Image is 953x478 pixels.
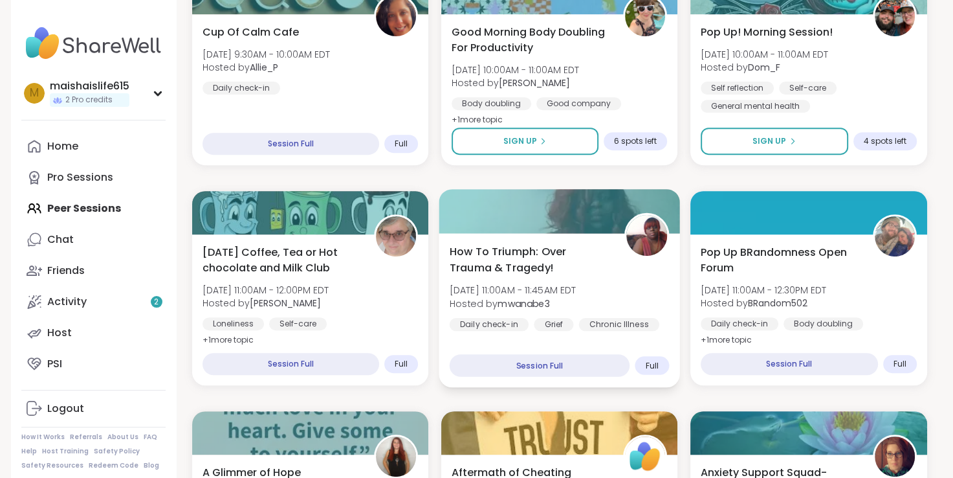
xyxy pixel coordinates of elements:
span: [DATE] Coffee, Tea or Hot chocolate and Milk Club [203,245,360,276]
a: Logout [21,393,166,424]
img: BRandom502 [875,216,915,256]
img: ShareWell [625,437,665,477]
span: [DATE] 9:30AM - 10:00AM EDT [203,48,330,61]
a: How It Works [21,433,65,442]
div: General mental health [701,100,810,113]
img: SarahR83 [376,437,416,477]
span: Hosted by [203,61,330,74]
span: Hosted by [701,61,828,74]
span: Hosted by [203,297,329,310]
div: Daily check-in [449,318,528,331]
div: Pro Sessions [47,170,113,185]
div: Grief [534,318,573,331]
span: Pop Up! Morning Session! [701,25,833,40]
div: Body doubling [783,317,863,330]
span: 2 [154,297,159,308]
a: Blog [144,461,159,470]
button: Sign Up [452,128,598,155]
div: Activity [47,295,87,309]
span: How To Triumph: Over Trauma & Tragedy! [449,244,609,275]
a: Host [21,317,166,348]
a: About Us [107,433,138,442]
b: Dom_F [748,61,780,74]
div: Loneliness [203,317,264,330]
a: Help [21,447,37,456]
a: Safety Policy [94,447,140,456]
img: mwanabe3 [626,215,667,256]
a: FAQ [144,433,157,442]
div: Session Full [701,353,877,375]
a: Activity2 [21,286,166,317]
span: Full [893,359,906,369]
span: 2 Pro credits [65,95,113,106]
span: Hosted by [449,297,576,310]
span: 6 spots left [614,136,657,146]
div: Daily check-in [203,82,280,95]
span: m [30,85,39,102]
span: [DATE] 11:00AM - 12:30PM EDT [701,284,826,297]
img: HeatherCM24 [875,437,915,477]
a: Safety Resources [21,461,83,470]
span: Hosted by [452,76,579,89]
span: Pop Up BRandomness Open Forum [701,245,858,276]
span: Hosted by [701,297,826,310]
a: Redeem Code [89,461,138,470]
div: Session Full [449,354,630,377]
span: Sign Up [752,135,786,147]
div: Good company [536,97,621,110]
a: Referrals [70,433,102,442]
b: mwanabe3 [498,297,550,310]
b: [PERSON_NAME] [499,76,570,89]
a: Chat [21,224,166,255]
a: Host Training [42,447,89,456]
a: Friends [21,255,166,286]
span: [DATE] 10:00AM - 11:00AM EDT [701,48,828,61]
div: Daily check-in [701,317,778,330]
b: [PERSON_NAME] [250,297,321,310]
div: Self-care [269,317,327,330]
span: Full [646,360,659,370]
b: BRandom502 [748,297,807,310]
div: Chat [47,233,74,247]
div: Chronic Illness [578,318,659,331]
div: PSI [47,357,62,371]
img: Susan [376,216,416,256]
div: Host [47,326,72,340]
span: [DATE] 11:00AM - 12:00PM EDT [203,284,329,297]
span: Cup Of Calm Cafe [203,25,299,40]
div: Body doubling [452,97,531,110]
a: Home [21,131,166,162]
span: Sign Up [503,135,536,147]
div: Logout [47,402,84,416]
a: PSI [21,348,166,380]
div: Home [47,139,78,154]
span: Full [395,359,408,369]
div: Session Full [203,133,379,155]
img: ShareWell Nav Logo [21,21,166,66]
span: Full [395,139,408,149]
div: Self reflection [701,82,774,95]
span: Good Morning Body Doubling For Productivity [452,25,609,56]
a: Pro Sessions [21,162,166,193]
span: [DATE] 11:00AM - 11:45AM EDT [449,284,576,297]
button: Sign Up [701,128,848,155]
span: 4 spots left [864,136,906,146]
b: Allie_P [250,61,278,74]
div: Self-care [779,82,837,95]
div: Session Full [203,353,379,375]
div: maishaislife615 [50,79,129,93]
span: [DATE] 10:00AM - 11:00AM EDT [452,63,579,76]
div: Friends [47,264,85,278]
